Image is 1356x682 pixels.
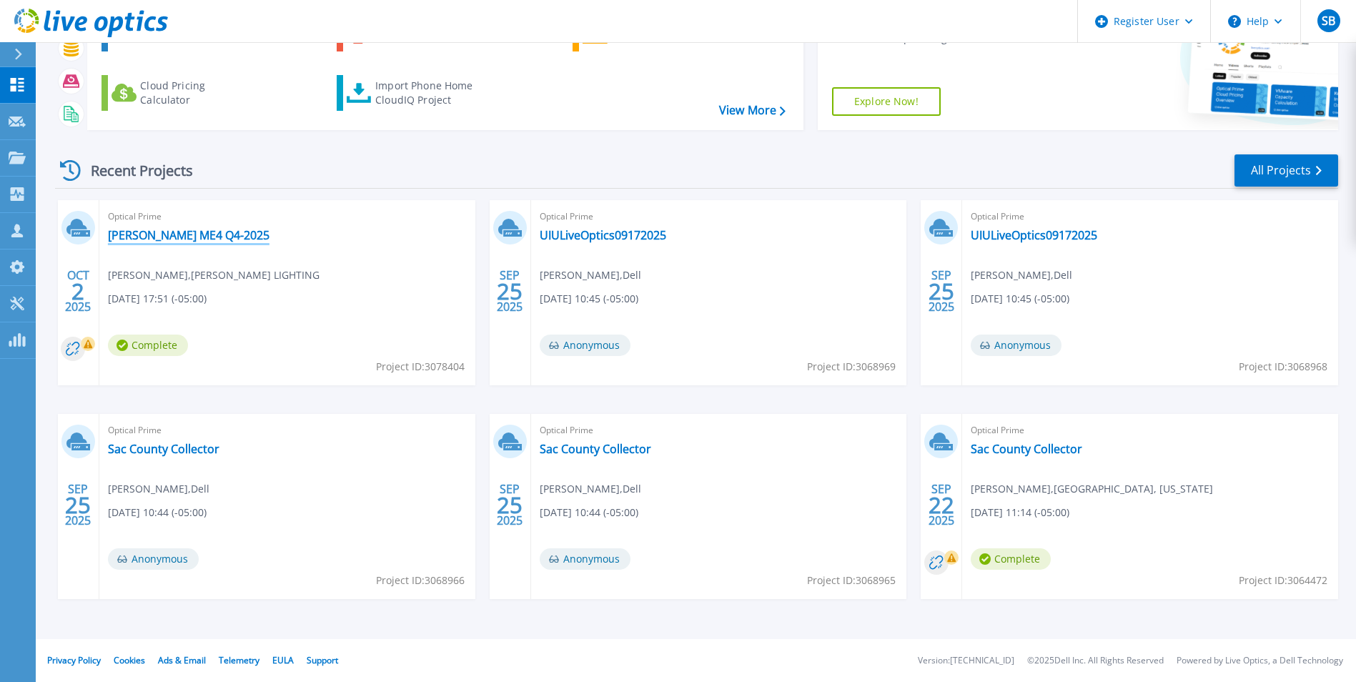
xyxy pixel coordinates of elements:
a: UIULiveOptics09172025 [540,228,666,242]
a: Explore Now! [832,87,941,116]
a: Sac County Collector [108,442,219,456]
a: Support [307,654,338,666]
span: Complete [108,335,188,356]
div: SEP 2025 [928,265,955,317]
a: Privacy Policy [47,654,101,666]
span: Anonymous [108,548,199,570]
span: [PERSON_NAME] , Dell [540,481,641,497]
div: SEP 2025 [496,479,523,531]
div: SEP 2025 [928,479,955,531]
div: Recent Projects [55,153,212,188]
span: Anonymous [971,335,1061,356]
span: 22 [929,499,954,511]
span: Optical Prime [540,422,899,438]
a: Telemetry [219,654,259,666]
span: [PERSON_NAME] , [GEOGRAPHIC_DATA], [US_STATE] [971,481,1213,497]
a: View More [719,104,786,117]
span: [DATE] 10:45 (-05:00) [971,291,1069,307]
span: 25 [65,499,91,511]
span: [PERSON_NAME] , Dell [540,267,641,283]
div: SEP 2025 [64,479,91,531]
span: [DATE] 17:51 (-05:00) [108,291,207,307]
span: [PERSON_NAME] , Dell [971,267,1072,283]
a: Cloud Pricing Calculator [102,75,261,111]
a: UIULiveOptics09172025 [971,228,1097,242]
li: © 2025 Dell Inc. All Rights Reserved [1027,656,1164,666]
span: Optical Prime [971,209,1330,224]
a: Cookies [114,654,145,666]
a: Sac County Collector [971,442,1082,456]
span: SB [1322,15,1335,26]
li: Powered by Live Optics, a Dell Technology [1177,656,1343,666]
span: Complete [971,548,1051,570]
span: [DATE] 10:44 (-05:00) [540,505,638,520]
span: [DATE] 11:14 (-05:00) [971,505,1069,520]
span: 2 [71,285,84,297]
span: [PERSON_NAME] , [PERSON_NAME] LIGHTING [108,267,320,283]
a: [PERSON_NAME] ME4 Q4-2025 [108,228,269,242]
span: Optical Prime [108,422,467,438]
span: Project ID: 3068969 [807,359,896,375]
span: Optical Prime [540,209,899,224]
div: OCT 2025 [64,265,91,317]
span: Anonymous [540,335,630,356]
span: [PERSON_NAME] , Dell [108,481,209,497]
div: Cloud Pricing Calculator [140,79,254,107]
span: Project ID: 3068965 [807,573,896,588]
span: 25 [929,285,954,297]
span: Project ID: 3078404 [376,359,465,375]
span: Project ID: 3068968 [1239,359,1327,375]
div: SEP 2025 [496,265,523,317]
span: Anonymous [540,548,630,570]
span: Project ID: 3064472 [1239,573,1327,588]
div: Import Phone Home CloudIQ Project [375,79,487,107]
span: Project ID: 3068966 [376,573,465,588]
a: Sac County Collector [540,442,651,456]
a: EULA [272,654,294,666]
span: [DATE] 10:44 (-05:00) [108,505,207,520]
span: Optical Prime [108,209,467,224]
span: Optical Prime [971,422,1330,438]
span: 25 [497,285,523,297]
a: All Projects [1234,154,1338,187]
li: Version: [TECHNICAL_ID] [918,656,1014,666]
span: [DATE] 10:45 (-05:00) [540,291,638,307]
span: 25 [497,499,523,511]
a: Ads & Email [158,654,206,666]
